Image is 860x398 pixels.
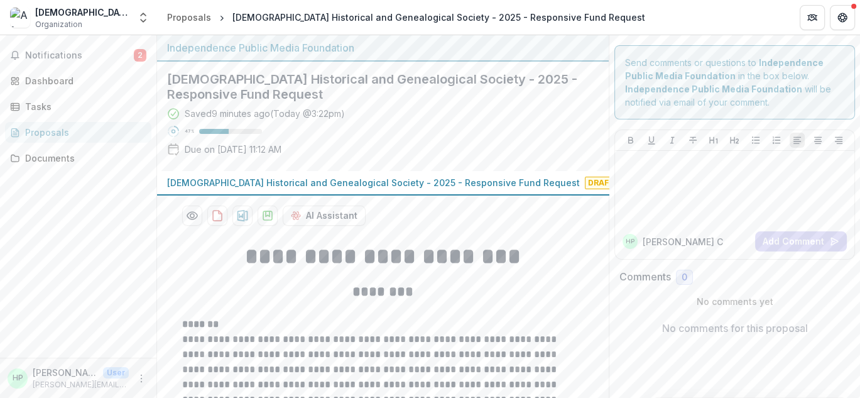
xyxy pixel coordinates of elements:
[25,152,141,165] div: Documents
[25,74,141,87] div: Dashboard
[10,8,30,28] img: Afro-American Historical and Genealogical Society
[232,11,645,24] div: [DEMOGRAPHIC_DATA] Historical and Genealogical Society - 2025 - Responsive Fund Request
[134,371,149,386] button: More
[5,96,151,117] a: Tasks
[685,133,700,148] button: Strike
[644,133,659,148] button: Underline
[626,238,634,245] div: Harmon Carey, Ph.D.
[5,148,151,169] a: Documents
[25,100,141,113] div: Tasks
[33,379,129,390] p: [PERSON_NAME][EMAIL_ADDRESS][PERSON_NAME][DOMAIN_NAME]
[185,107,345,120] div: Saved 9 minutes ago ( Today @ 3:22pm )
[35,19,82,30] span: Organization
[5,122,151,143] a: Proposals
[665,133,680,148] button: Italicize
[134,49,146,62] span: 2
[185,143,281,156] p: Due on [DATE] 11:12 AM
[623,133,638,148] button: Bold
[185,127,194,136] p: 47 %
[619,271,671,283] h2: Comments
[585,177,618,189] span: Draft
[167,40,599,55] div: Independence Public Media Foundation
[682,272,687,283] span: 0
[830,5,855,30] button: Get Help
[727,133,742,148] button: Heading 2
[33,366,98,379] p: [PERSON_NAME], Ph.D.
[5,70,151,91] a: Dashboard
[167,11,211,24] div: Proposals
[614,45,855,119] div: Send comments or questions to in the box below. will be notified via email of your comment.
[790,133,805,148] button: Align Left
[706,133,721,148] button: Heading 1
[13,374,23,382] div: Harmon Carey, Ph.D.
[769,133,784,148] button: Ordered List
[167,72,579,102] h2: [DEMOGRAPHIC_DATA] Historical and Genealogical Society - 2025 - Responsive Fund Request
[258,206,278,226] button: download-proposal
[800,5,825,30] button: Partners
[619,295,850,308] p: No comments yet
[643,235,723,248] p: [PERSON_NAME] C
[207,206,227,226] button: download-proposal
[167,176,580,189] p: [DEMOGRAPHIC_DATA] Historical and Genealogical Society - 2025 - Responsive Fund Request
[5,45,151,65] button: Notifications2
[755,231,847,252] button: Add Comment
[662,321,808,336] p: No comments for this proposal
[748,133,763,148] button: Bullet List
[831,133,846,148] button: Align Right
[232,206,253,226] button: download-proposal
[25,50,134,61] span: Notifications
[25,126,141,139] div: Proposals
[162,8,216,26] a: Proposals
[810,133,825,148] button: Align Center
[182,206,202,226] button: Preview 0a428823-d349-4a39-a41f-41545f5d1b17-0.pdf
[162,8,650,26] nav: breadcrumb
[283,206,366,226] button: AI Assistant
[35,6,129,19] div: [DEMOGRAPHIC_DATA] Historical and Genealogical Society
[134,5,152,30] button: Open entity switcher
[625,84,802,94] strong: Independence Public Media Foundation
[103,367,129,379] p: User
